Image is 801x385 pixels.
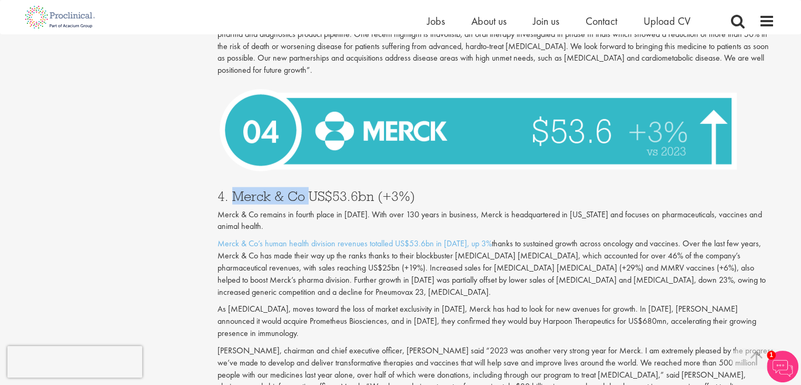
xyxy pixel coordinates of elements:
a: Contact [586,14,617,28]
img: Chatbot [767,351,798,382]
p: thanks to sustained growth across oncology and vaccines. Over the last few years, Merck & Co has ... [217,238,775,298]
iframe: reCAPTCHA [7,346,142,378]
a: About us [471,14,507,28]
span: 1 [767,351,776,360]
a: Upload CV [644,14,690,28]
a: Merck & Co’s human health division revenues totalled US$53.6bn in [DATE], up 3% [217,238,492,249]
p: Marking a steady performance in [DATE] and looking to the future, [PERSON_NAME] CEO, [PERSON_NAME... [217,16,775,76]
p: As [MEDICAL_DATA], moves toward the loss of market exclusivity in [DATE], Merck has had to look f... [217,303,775,340]
a: Jobs [427,14,445,28]
a: Join us [533,14,559,28]
p: Merck & Co remains in fourth place in [DATE]. With over 130 years in business, Merck is headquart... [217,209,775,233]
h3: 4. Merck & Co US$53.6bn (+3%) [217,189,775,203]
